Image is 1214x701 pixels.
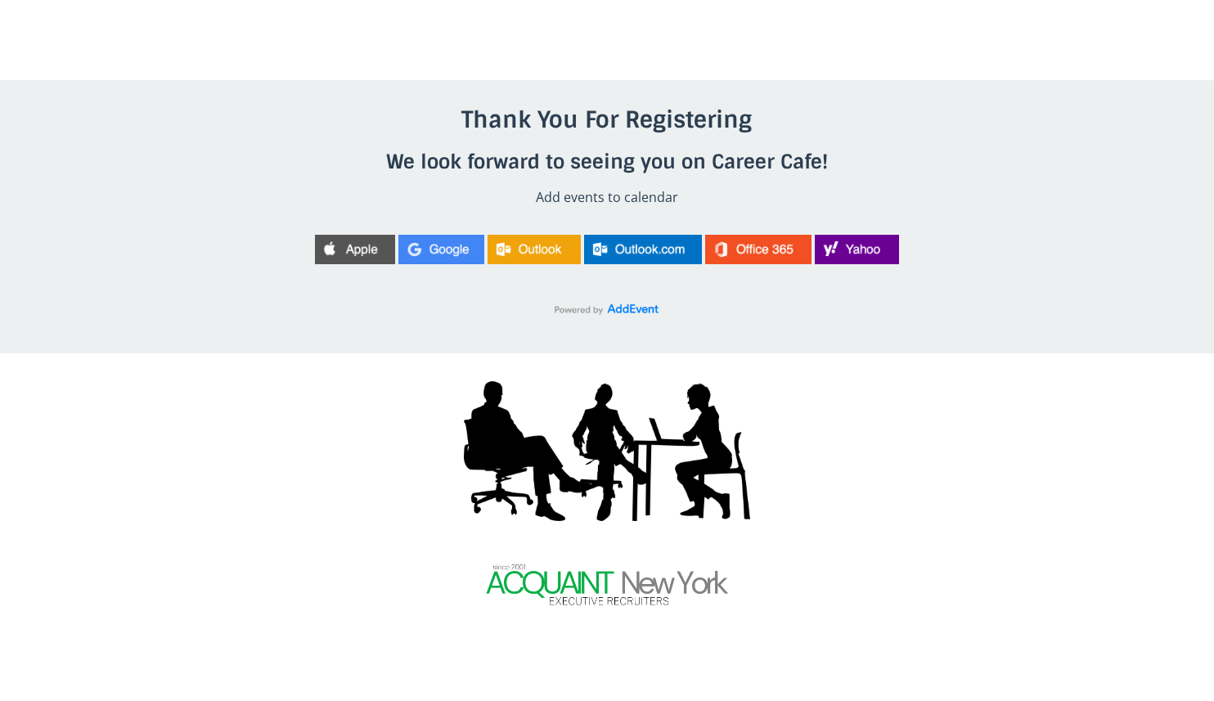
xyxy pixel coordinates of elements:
h3: Thank You For Registering [227,106,987,135]
a: Yahoo [815,239,900,257]
img: Apple [315,235,395,264]
img: Outlook.com [584,235,702,264]
img: 811a87a-cc3b-f3d-1078-ea44ae02e82d_62844e1a-7e4b-4509-a089-ae941d18ca15.png [464,380,750,523]
img: 58f328f-c01-b0f6-6e18-c8d7c027583_48d72acf-3dc7-4f83-947d-5f1173b3d2f6.png [484,561,730,608]
p: Add events to calendar [227,187,987,209]
a: Office 365 [705,239,812,257]
a: Outlook.com [584,239,702,257]
a: Outlook [488,239,581,257]
a: Google [398,239,484,257]
img: Yahoo [815,235,900,264]
h4: We look forward to seeing you on Career Cafe! [227,149,987,174]
img: Google [398,235,484,264]
a: Apple [315,239,395,257]
img: Office 365 [705,235,812,264]
img: Outlook [488,235,581,264]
